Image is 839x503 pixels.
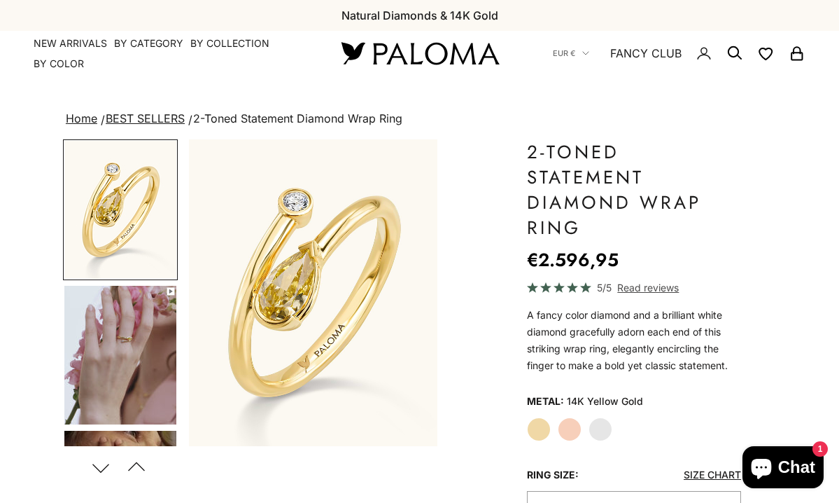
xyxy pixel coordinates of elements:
[527,464,579,485] legend: Ring Size:
[190,36,269,50] summary: By Collection
[553,47,575,60] span: EUR €
[527,391,564,412] legend: Metal:
[63,284,178,426] button: Go to item 4
[34,57,84,71] summary: By Color
[189,139,437,446] img: #YellowGold
[684,469,741,481] a: Size Chart
[567,391,643,412] variant-option-value: 14K Yellow Gold
[738,446,828,492] inbox-online-store-chat: Shopify online store chat
[63,109,776,129] nav: breadcrumbs
[189,139,437,446] div: Item 1 of 14
[64,141,176,279] img: #YellowGold
[527,307,741,374] p: A fancy color diamond and a brilliant white diamond gracefully adorn each end of this striking wr...
[114,36,183,50] summary: By Category
[341,6,498,25] p: Natural Diamonds & 14K Gold
[610,44,682,62] a: FANCY CLUB
[553,47,589,60] button: EUR €
[553,31,805,76] nav: Secondary navigation
[193,111,402,125] span: 2-Toned Statement Diamond Wrap Ring
[106,111,185,125] a: BEST SELLERS
[63,139,178,280] button: Go to item 1
[597,280,612,296] span: 5/5
[34,36,308,71] nav: Primary navigation
[34,36,107,50] a: NEW ARRIVALS
[527,246,619,274] sale-price: €2.596,95
[527,280,741,296] a: 5/5 Read reviews
[66,111,97,125] a: Home
[617,280,679,296] span: Read reviews
[64,286,176,425] img: #YellowGold #WhiteGold #RoseGold
[527,139,741,240] h1: 2-Toned Statement Diamond Wrap Ring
